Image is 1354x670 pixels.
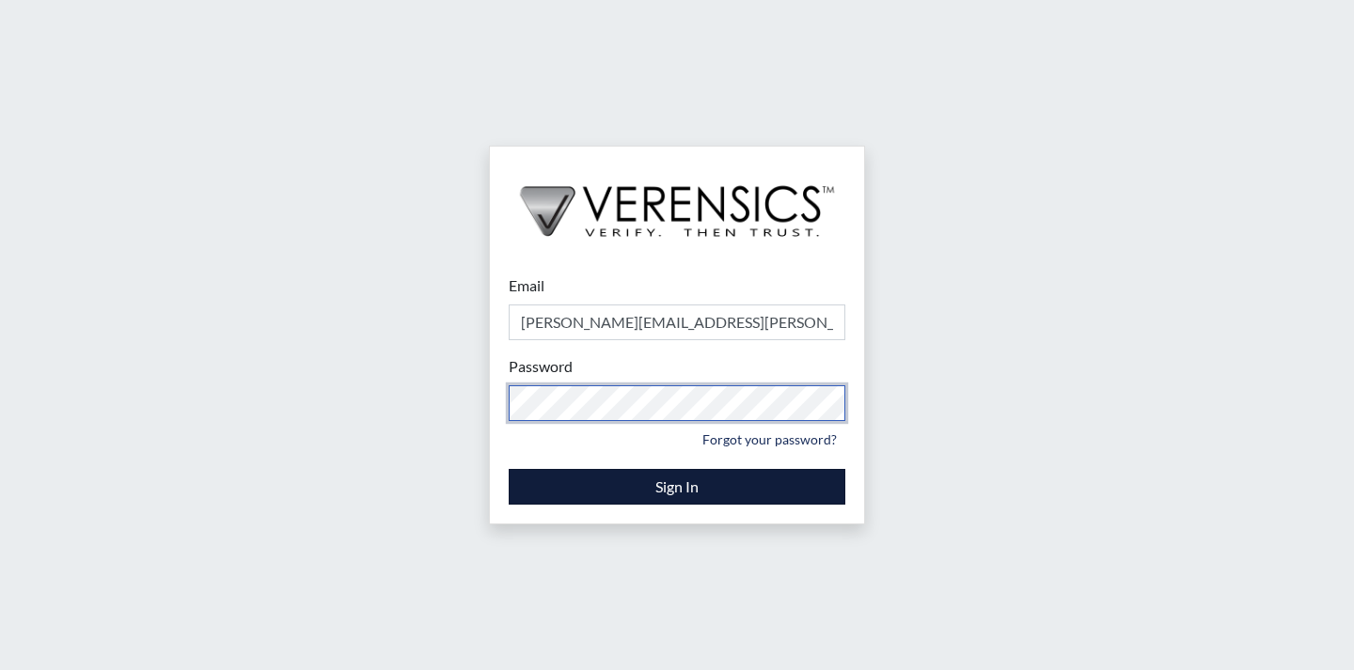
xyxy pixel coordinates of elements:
label: Email [509,274,544,297]
label: Password [509,355,573,378]
button: Sign In [509,469,845,505]
input: Email [509,304,845,340]
img: logo-wide-black.2aad4157.png [490,147,864,256]
a: Forgot your password? [694,425,845,454]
